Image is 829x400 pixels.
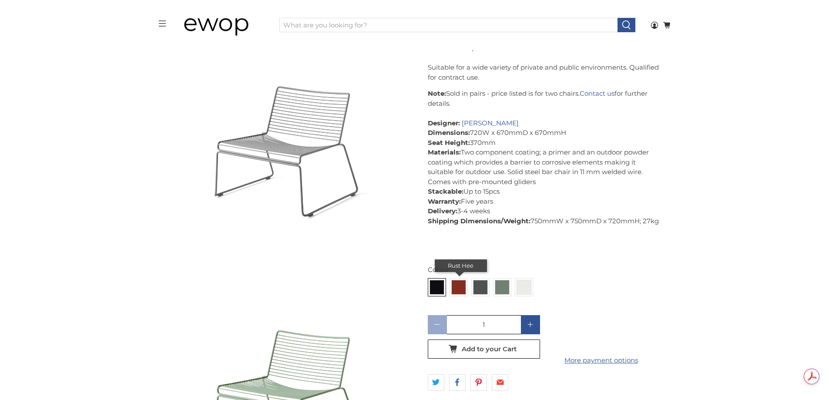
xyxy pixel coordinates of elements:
strong: Shipping Dimensions/Weight: [428,217,530,225]
strong: Warranty: [428,197,461,205]
button: Add to your Cart [428,339,540,359]
strong: Delivery: [428,207,457,215]
p: Sold in pairs - price listed is for two chairs. 720W x 670mmD x 670mmH 370mm Two component coatin... [428,89,663,226]
strong: Materials: [428,148,461,156]
strong: Dimensions: [428,128,470,137]
span: for further details. [428,89,648,108]
a: Contact us [580,89,614,97]
strong: Seat Height: [428,138,470,147]
strong: Note: [428,89,446,97]
div: Colour [428,265,663,275]
div: Rust Hee [435,259,487,272]
strong: Stackable: [428,187,463,195]
input: What are you looking for? [279,18,618,33]
a: [PERSON_NAME] [462,119,519,127]
span: Add to your Cart [462,345,517,353]
a: More payment options [545,356,658,366]
strong: Designer: [428,119,460,127]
